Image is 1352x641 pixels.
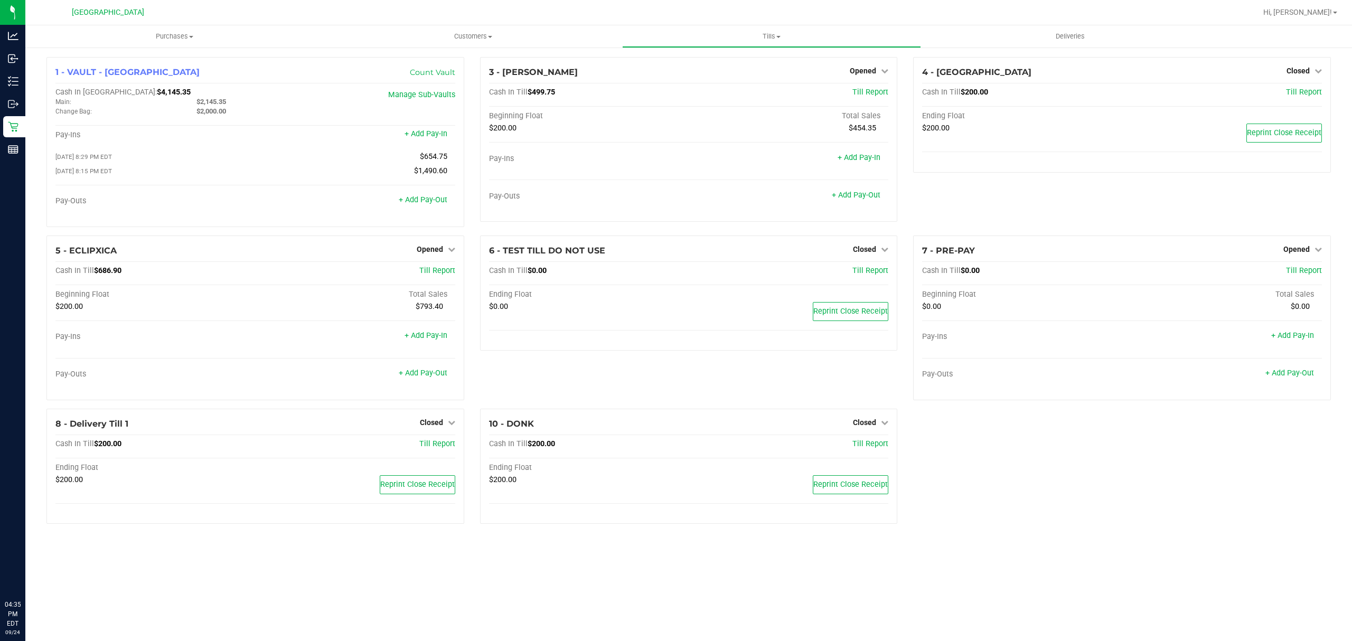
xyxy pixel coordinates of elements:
a: + Add Pay-In [1271,331,1314,340]
a: Till Report [852,439,888,448]
span: 3 - [PERSON_NAME] [489,67,578,77]
a: + Add Pay-Out [399,195,447,204]
span: Tills [623,32,920,41]
span: 6 - TEST TILL DO NOT USE [489,246,605,256]
a: Till Report [1286,88,1322,97]
button: Reprint Close Receipt [380,475,455,494]
div: Beginning Float [55,290,255,299]
button: Reprint Close Receipt [1246,124,1322,143]
inline-svg: Inbound [8,53,18,64]
a: Count Vault [410,68,455,77]
div: Beginning Float [489,111,689,121]
span: $454.35 [849,124,876,133]
span: $1,490.60 [414,166,447,175]
p: 04:35 PM EDT [5,600,21,628]
span: $686.90 [94,266,121,275]
span: $4,145.35 [157,88,191,97]
a: + Add Pay-Out [399,369,447,378]
p: 09/24 [5,628,21,636]
span: Till Report [419,439,455,448]
div: Total Sales [689,111,888,121]
inline-svg: Outbound [8,99,18,109]
span: $200.00 [55,302,83,311]
span: Cash In Till [489,439,528,448]
span: Reprint Close Receipt [1247,128,1321,137]
span: $200.00 [489,124,517,133]
span: Reprint Close Receipt [380,480,455,489]
span: $0.00 [1291,302,1310,311]
span: Cash In [GEOGRAPHIC_DATA]: [55,88,157,97]
span: $200.00 [94,439,121,448]
span: Reprint Close Receipt [813,480,888,489]
span: Cash In Till [922,266,961,275]
div: Ending Float [489,463,689,473]
div: Pay-Ins [489,154,689,164]
button: Reprint Close Receipt [813,475,888,494]
span: $499.75 [528,88,555,97]
div: Pay-Ins [55,130,255,140]
span: $2,000.00 [196,107,226,115]
span: $2,145.35 [196,98,226,106]
span: 8 - Delivery Till 1 [55,419,128,429]
span: Opened [850,67,876,75]
a: Deliveries [921,25,1219,48]
span: 10 - DONK [489,419,534,429]
span: Opened [1283,245,1310,253]
div: Ending Float [922,111,1122,121]
a: + Add Pay-In [405,331,447,340]
span: $0.00 [528,266,547,275]
span: $0.00 [961,266,980,275]
span: Closed [853,245,876,253]
div: Beginning Float [922,290,1122,299]
inline-svg: Analytics [8,31,18,41]
span: $200.00 [528,439,555,448]
span: $654.75 [420,152,447,161]
a: Till Report [852,266,888,275]
span: Closed [420,418,443,427]
a: Till Report [852,88,888,97]
a: Tills [622,25,921,48]
a: + Add Pay-Out [1265,369,1314,378]
inline-svg: Reports [8,144,18,155]
span: Deliveries [1041,32,1099,41]
div: Pay-Outs [55,370,255,379]
a: + Add Pay-In [405,129,447,138]
span: Cash In Till [489,266,528,275]
span: $200.00 [961,88,988,97]
span: Hi, [PERSON_NAME]! [1263,8,1332,16]
span: $0.00 [922,302,941,311]
div: Pay-Outs [489,192,689,201]
span: Opened [417,245,443,253]
a: Till Report [1286,266,1322,275]
span: Closed [853,418,876,427]
inline-svg: Retail [8,121,18,132]
div: Pay-Ins [55,332,255,342]
span: Reprint Close Receipt [813,307,888,316]
a: + Add Pay-Out [832,191,880,200]
span: $200.00 [489,475,517,484]
a: Manage Sub-Vaults [388,90,455,99]
iframe: Resource center [11,557,42,588]
a: + Add Pay-In [838,153,880,162]
span: [DATE] 8:29 PM EDT [55,153,112,161]
span: [DATE] 8:15 PM EDT [55,167,112,175]
span: 5 - ECLIPXICA [55,246,117,256]
div: Total Sales [1122,290,1322,299]
span: Cash In Till [489,88,528,97]
span: $0.00 [489,302,508,311]
span: Main: [55,98,71,106]
span: Cash In Till [55,439,94,448]
inline-svg: Inventory [8,76,18,87]
span: Closed [1287,67,1310,75]
span: [GEOGRAPHIC_DATA] [72,8,144,17]
a: Till Report [419,266,455,275]
div: Total Sales [255,290,455,299]
div: Ending Float [489,290,689,299]
span: $793.40 [416,302,443,311]
span: Cash In Till [55,266,94,275]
